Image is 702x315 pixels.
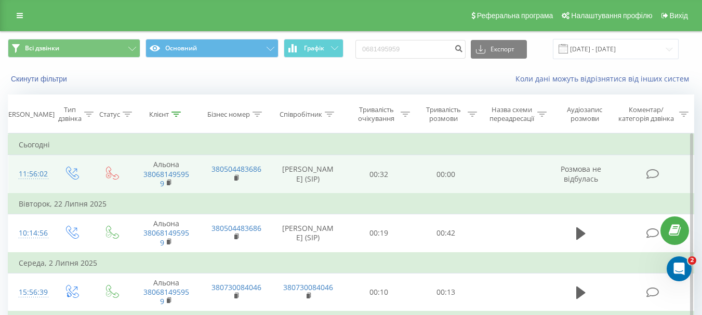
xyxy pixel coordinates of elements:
[271,214,346,253] td: [PERSON_NAME] (SIP)
[58,105,82,123] div: Тип дзвінка
[8,253,694,273] td: Середа, 2 Липня 2025
[355,40,466,59] input: Пошук за номером
[143,287,189,306] a: 380681495959
[561,164,601,183] span: Розмова не відбулась
[131,155,201,194] td: Альона
[19,223,41,243] div: 10:14:56
[8,74,72,84] button: Скинути фільтри
[355,105,398,123] div: Тривалість очікування
[616,105,677,123] div: Коментар/категорія дзвінка
[211,164,261,174] a: 380504483686
[284,39,343,58] button: Графік
[346,214,413,253] td: 00:19
[143,169,189,188] a: 380681495959
[688,256,696,265] span: 2
[559,105,611,123] div: Аудіозапис розмови
[489,105,535,123] div: Назва схеми переадресації
[413,214,480,253] td: 00:42
[413,155,480,194] td: 00:00
[283,282,333,292] a: 380730084046
[571,11,652,20] span: Налаштування профілю
[8,194,694,214] td: Вівторок, 22 Липня 2025
[211,282,261,292] a: 380730084046
[346,155,413,194] td: 00:32
[2,110,55,119] div: [PERSON_NAME]
[131,273,201,311] td: Альона
[19,164,41,184] div: 11:56:02
[19,282,41,303] div: 15:56:39
[471,40,527,59] button: Експорт
[477,11,553,20] span: Реферальна програма
[280,110,322,119] div: Співробітник
[207,110,250,119] div: Бізнес номер
[422,105,465,123] div: Тривалість розмови
[99,110,120,119] div: Статус
[8,134,694,155] td: Сьогодні
[131,214,201,253] td: Альона
[667,256,692,281] iframe: Intercom live chat
[271,155,346,194] td: [PERSON_NAME] (SIP)
[413,273,480,311] td: 00:13
[8,39,140,58] button: Всі дзвінки
[211,223,261,233] a: 380504483686
[143,228,189,247] a: 380681495959
[145,39,278,58] button: Основний
[304,45,324,52] span: Графік
[25,44,59,52] span: Всі дзвінки
[346,273,413,311] td: 00:10
[149,110,169,119] div: Клієнт
[515,74,694,84] a: Коли дані можуть відрізнятися вiд інших систем
[670,11,688,20] span: Вихід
